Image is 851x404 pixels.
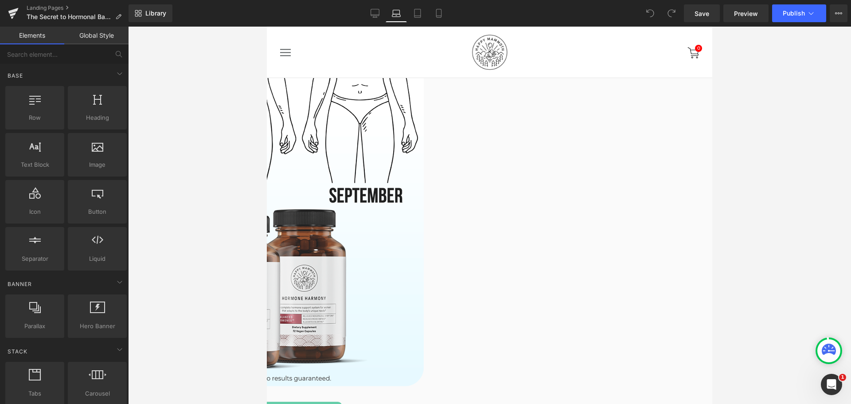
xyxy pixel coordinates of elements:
[70,207,124,216] span: Button
[407,4,428,22] a: Tablet
[641,4,659,22] button: Undo
[7,71,24,80] span: Base
[386,4,407,22] a: Laptop
[7,280,33,288] span: Banner
[723,4,769,22] a: Preview
[734,9,758,18] span: Preview
[129,4,172,22] a: New Library
[7,347,28,356] span: Stack
[364,4,386,22] a: Desktop
[8,389,62,398] span: Tabs
[70,113,124,122] span: Heading
[783,10,805,17] span: Publish
[64,27,129,44] a: Global Style
[13,22,24,30] button: Open navigation
[428,4,449,22] a: Mobile
[27,13,112,20] span: The Secret to Hormonal Balance for Women
[663,4,680,22] button: Redo
[205,8,241,43] img: HM_Logo_Black_1.png
[8,160,62,169] span: Text Block
[70,160,124,169] span: Image
[8,207,62,216] span: Icon
[27,4,129,12] a: Landing Pages
[8,113,62,122] span: Row
[821,374,842,395] iframe: Intercom live chat
[70,322,124,331] span: Hero Banner
[70,254,124,263] span: Liquid
[695,9,709,18] span: Save
[8,322,62,331] span: Parallax
[421,16,432,35] a: Open cart
[70,389,124,398] span: Carousel
[830,4,847,22] button: More
[428,18,435,25] span: 0
[772,4,826,22] button: Publish
[145,9,166,17] span: Library
[839,374,846,381] span: 1
[8,254,62,263] span: Separator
